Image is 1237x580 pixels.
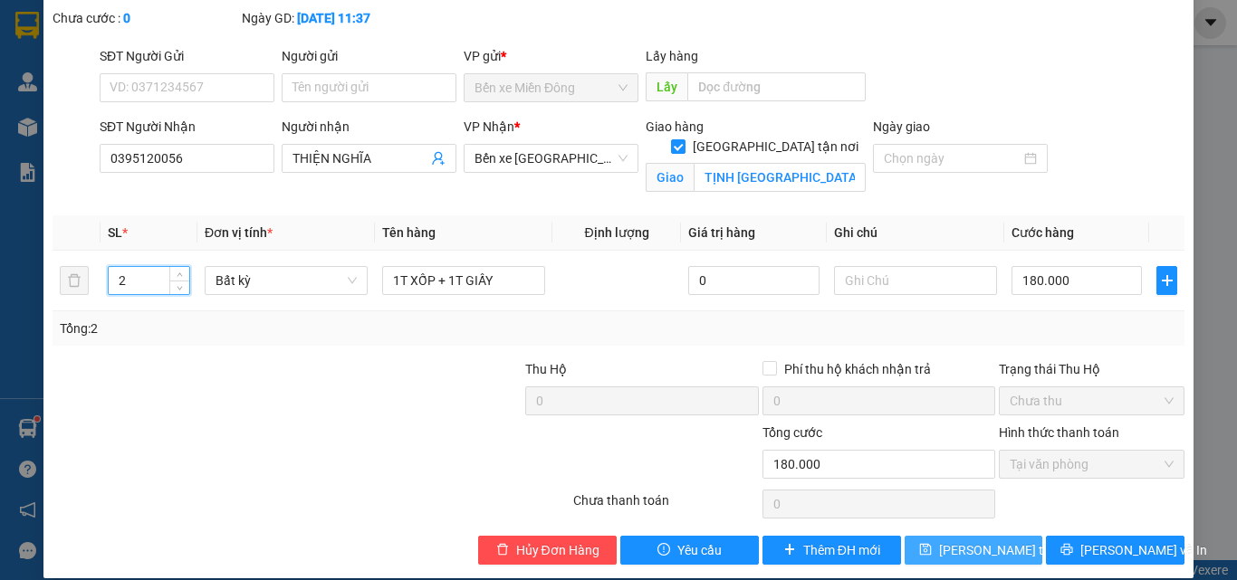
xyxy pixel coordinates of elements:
input: VD: Bàn, Ghế [382,266,545,295]
span: up [175,270,186,280]
li: VP Bến xe Miền Đông [9,98,125,138]
span: exclamation-circle [657,543,670,557]
span: Tổng cước [762,425,822,440]
span: SL [108,225,122,240]
input: Ghi Chú [834,266,997,295]
span: user-add [431,151,446,166]
span: Tên hàng [382,225,436,240]
input: Giao tận nơi [694,163,866,192]
button: printer[PERSON_NAME] và In [1046,536,1184,565]
span: Cước hàng [1012,225,1074,240]
span: Bất kỳ [216,267,357,294]
span: delete [496,543,509,557]
div: Ngày GD: [242,8,427,28]
input: Dọc đường [687,72,866,101]
span: Đơn vị tính [205,225,273,240]
span: Giao hàng [646,119,704,134]
span: Giao [646,163,694,192]
span: Hủy Đơn Hàng [516,540,599,560]
b: [DATE] 11:37 [297,11,370,25]
span: Decrease Value [169,280,189,294]
button: deleteHủy Đơn Hàng [478,536,617,565]
li: VP Bến xe [GEOGRAPHIC_DATA] [125,98,241,157]
button: exclamation-circleYêu cầu [620,536,759,565]
span: printer [1060,543,1073,557]
span: Thêm ĐH mới [803,540,880,560]
div: VP gửi [464,46,638,66]
button: plusThêm ĐH mới [762,536,901,565]
span: Lấy [646,72,687,101]
button: save[PERSON_NAME] thay đổi [905,536,1043,565]
span: VP Nhận [464,119,514,134]
div: SĐT Người Gửi [100,46,274,66]
span: Định lượng [584,225,648,240]
span: Giá trị hàng [688,225,755,240]
input: Ngày giao [884,148,1021,168]
button: plus [1156,266,1177,295]
span: [PERSON_NAME] thay đổi [939,540,1084,560]
span: plus [783,543,796,557]
div: Tổng: 2 [60,319,479,338]
th: Ghi chú [827,215,1004,251]
span: Thu Hộ [525,362,567,376]
div: Chưa thanh toán [571,490,761,522]
span: Tại văn phòng [1010,451,1174,478]
label: Hình thức thanh toán [999,425,1119,440]
span: plus [1157,273,1176,288]
span: [PERSON_NAME] và In [1080,540,1207,560]
b: 0 [123,11,130,25]
span: Phí thu hộ khách nhận trả [777,359,938,379]
div: Người gửi [282,46,456,66]
label: Ngày giao [873,119,930,134]
span: Lấy hàng [646,49,698,63]
span: Bến xe Miền Đông [475,74,628,101]
span: down [175,282,186,293]
span: Chưa thu [1010,387,1174,414]
span: Yêu cầu [677,540,722,560]
li: Rạng Đông Buslines [9,9,263,77]
button: delete [60,266,89,295]
div: Trạng thái Thu Hộ [999,359,1184,379]
div: Người nhận [282,117,456,137]
div: Chưa cước : [53,8,238,28]
span: Increase Value [169,267,189,280]
span: Bến xe Quảng Ngãi [475,145,628,172]
span: save [919,543,932,557]
span: [GEOGRAPHIC_DATA] tận nơi [686,137,866,157]
div: SĐT Người Nhận [100,117,274,137]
